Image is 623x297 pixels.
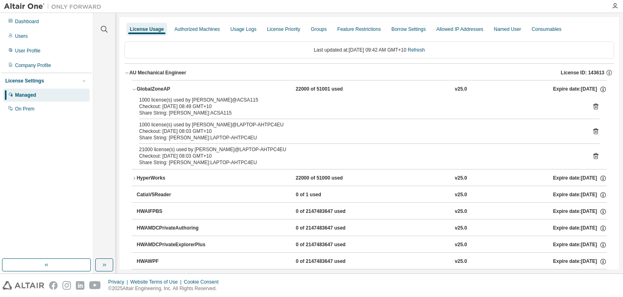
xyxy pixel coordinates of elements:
div: Checkout: [DATE] 08:03 GMT+10 [139,153,580,159]
div: HWAMDCPrivateExplorerPlus [137,241,210,249]
img: linkedin.svg [76,281,84,290]
div: GlobalZoneAP [137,86,210,93]
div: Expire date: [DATE] [553,241,607,249]
div: 22000 of 51001 used [296,86,369,93]
div: 0 of 1 used [296,191,369,199]
span: License ID: 143613 [561,69,604,76]
div: Consumables [532,26,561,33]
img: instagram.svg [62,281,71,290]
div: Share String: [PERSON_NAME]:LAPTOP-AHTPC4EU [139,159,580,166]
img: facebook.svg [49,281,58,290]
div: 0 of 2147483647 used [296,258,369,265]
button: CatiaV5Reader0 of 1 usedv25.0Expire date:[DATE] [137,186,607,204]
div: Allowed IP Addresses [436,26,483,33]
button: HWAMDCPrivateAuthoring0 of 2147483647 usedv25.0Expire date:[DATE] [137,219,607,237]
button: HWAMDCPrivateExplorerPlus0 of 2147483647 usedv25.0Expire date:[DATE] [137,236,607,254]
div: Usage Logs [230,26,256,33]
div: License Usage [130,26,164,33]
div: v25.0 [455,225,467,232]
div: HWAIFPBS [137,208,210,215]
div: Checkout: [DATE] 08:49 GMT+10 [139,103,580,110]
div: User Profile [15,48,41,54]
div: Company Profile [15,62,51,69]
div: 0 of 2147483647 used [296,225,369,232]
div: AU Mechanical Engineer [129,69,186,76]
div: 22000 of 51000 used [296,175,369,182]
img: youtube.svg [89,281,101,290]
div: 0 of 2147483647 used [296,241,369,249]
div: Expire date: [DATE] [553,191,607,199]
div: 21000 license(s) used by [PERSON_NAME]@LAPTOP-AHTPC4EU [139,146,580,153]
div: Users [15,33,28,39]
div: On Prem [15,106,34,112]
button: AU Mechanical EngineerLicense ID: 143613 [125,64,614,82]
div: Website Terms of Use [130,279,184,285]
div: Named User [494,26,521,33]
div: Feature Restrictions [337,26,381,33]
div: v25.0 [455,258,467,265]
div: Authorized Machines [174,26,220,33]
button: HyperWorks22000 of 51000 usedv25.0Expire date:[DATE] [132,169,607,187]
div: Groups [311,26,327,33]
div: HyperWorks [137,175,210,182]
div: v25.0 [455,208,467,215]
div: Managed [15,92,36,98]
div: CatiaV5Reader [137,191,210,199]
div: HWAMDCPrivateAuthoring [137,225,210,232]
div: Cookie Consent [184,279,223,285]
div: v25.0 [455,241,467,249]
div: Privacy [108,279,130,285]
div: Expire date: [DATE] [553,208,607,215]
img: Altair One [4,2,105,11]
div: v25.0 [455,86,467,93]
p: © 2025 Altair Engineering, Inc. All Rights Reserved. [108,285,223,292]
div: Share String: [PERSON_NAME]:ACSA115 [139,110,580,116]
div: Expire date: [DATE] [553,225,607,232]
div: Checkout: [DATE] 08:03 GMT+10 [139,128,580,134]
button: GlobalZoneAP22000 of 51001 usedv25.0Expire date:[DATE] [132,80,607,98]
div: License Settings [5,78,44,84]
div: Expire date: [DATE] [553,258,607,265]
div: Expire date: [DATE] [553,175,607,182]
div: Dashboard [15,18,39,25]
img: altair_logo.svg [2,281,44,290]
div: 1000 license(s) used by [PERSON_NAME]@LAPTOP-AHTPC4EU [139,121,580,128]
div: License Priority [267,26,300,33]
div: 1000 license(s) used by [PERSON_NAME]@ACSA115 [139,97,580,103]
a: Refresh [408,47,425,53]
div: Last updated at: [DATE] 09:42 AM GMT+10 [125,41,614,59]
div: Borrow Settings [391,26,426,33]
div: HWAWPF [137,258,210,265]
button: HWAIFPBS0 of 2147483647 usedv25.0Expire date:[DATE] [137,203,607,221]
div: v25.0 [455,191,467,199]
div: Share String: [PERSON_NAME]:LAPTOP-AHTPC4EU [139,134,580,141]
button: HWAWPF0 of 2147483647 usedv25.0Expire date:[DATE] [137,253,607,271]
div: Expire date: [DATE] [553,86,607,93]
div: v25.0 [455,175,467,182]
div: 0 of 2147483647 used [296,208,369,215]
